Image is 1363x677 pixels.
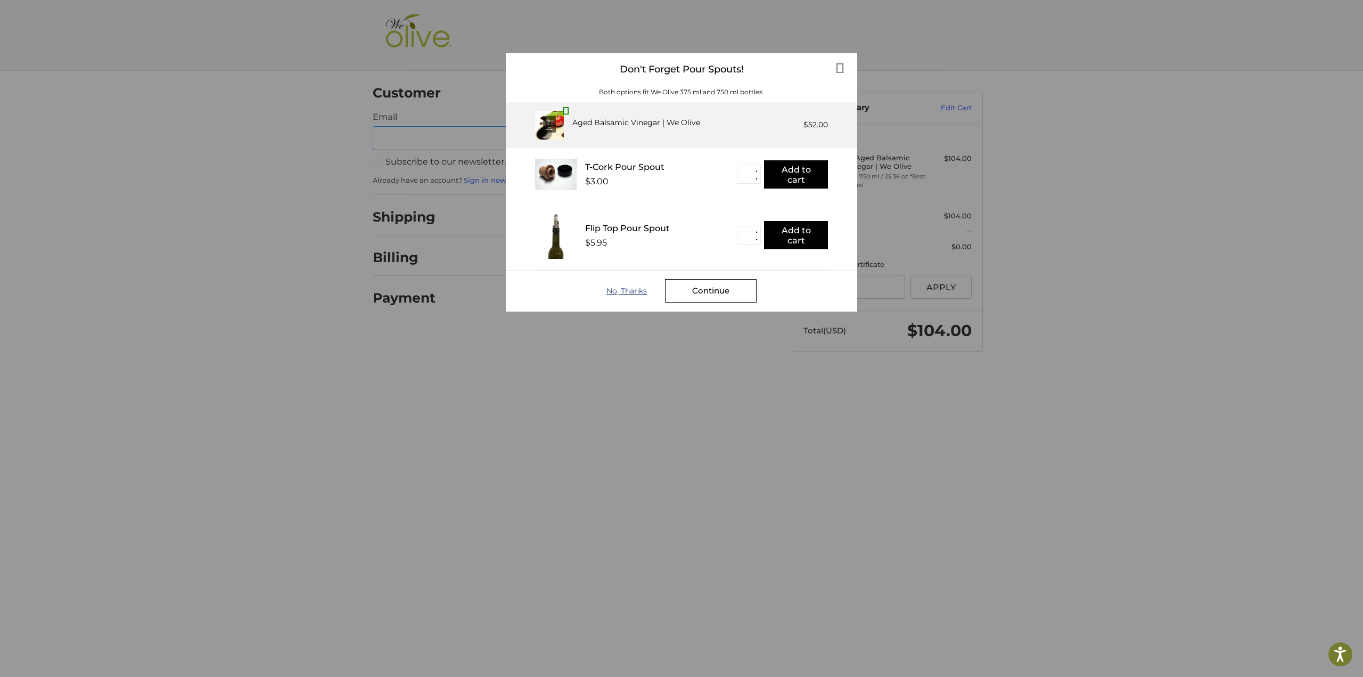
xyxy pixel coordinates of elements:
div: Both options fit We Olive 375 ml and 750 ml bottles. [506,87,857,97]
div: Don't Forget Pour Spouts! [506,53,857,86]
div: T-Cork Pour Spout [585,162,737,172]
div: $52.00 [803,119,828,130]
div: Aged Balsamic Vinegar | We Olive [572,117,700,128]
img: T_Cork__22625.1711686153.233.225.jpg [535,159,577,190]
div: No, Thanks [606,287,665,295]
button: ▲ [752,167,760,175]
button: Add to cart [764,221,828,249]
button: Open LiveChat chat widget [122,14,135,27]
button: ▲ [752,228,760,236]
div: $3.00 [585,176,609,186]
button: Add to cart [764,160,828,189]
button: ▼ [752,175,760,183]
p: We're away right now. Please check back later! [15,16,120,25]
img: FTPS_bottle__43406.1705089544.233.225.jpg [535,212,577,259]
div: Flip Top Pour Spout [585,223,737,233]
button: ▼ [752,236,760,244]
div: Continue [665,279,757,303]
div: $5.95 [585,238,607,248]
